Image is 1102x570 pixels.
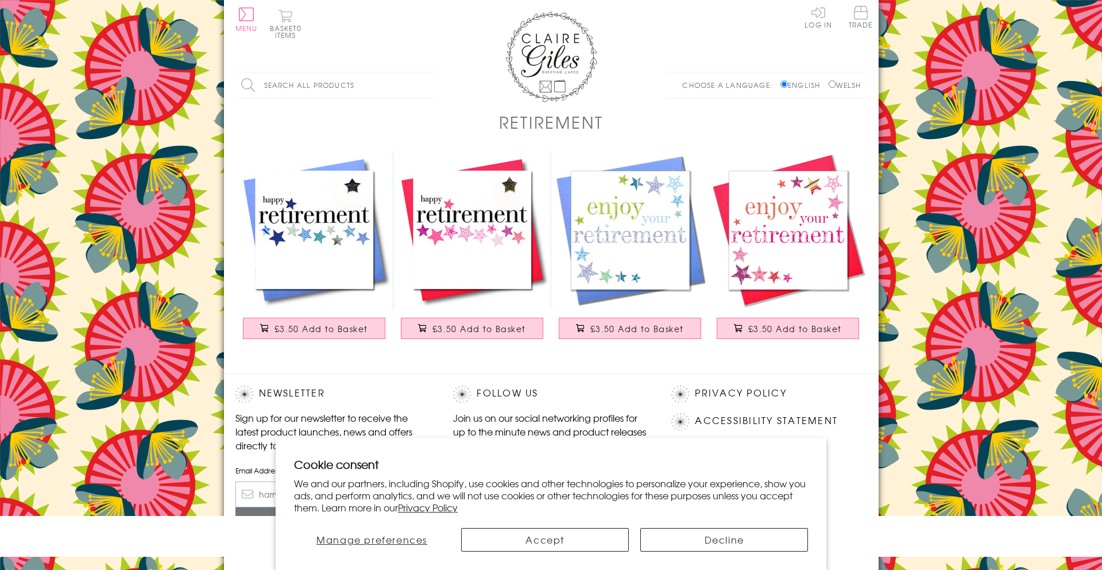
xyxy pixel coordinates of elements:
h2: Follow Us [453,386,648,403]
button: Basket0 items [270,9,301,38]
a: Privacy Policy [398,500,458,514]
input: English [780,80,788,88]
a: Accessibility Statement [695,413,838,429]
a: Privacy Policy [695,386,786,401]
img: Claire Giles Greetings Cards [505,11,597,102]
p: We and our partners, including Shopify, use cookies and other technologies to personalize your ex... [294,477,809,513]
span: £3.50 Add to Basket [590,323,684,334]
img: Good Luck Retirement Card, Blue Stars, Embellished with a padded star [235,151,393,309]
button: Decline [640,528,808,552]
p: Join us on our social networking profiles for up to the minute news and product releases the mome... [453,411,648,452]
a: Congratulations and Good Luck Card, Pink Stars, enjoy your Retirement £3.50 Add to Basket [709,151,867,351]
button: £3.50 Add to Basket [401,318,543,339]
input: Subscribe [235,507,431,533]
input: Search [425,72,436,98]
input: Search all products [235,72,436,98]
input: Welsh [829,80,836,88]
span: £3.50 Add to Basket [748,323,842,334]
a: Congratulations and Good Luck Card, Blue Stars, enjoy your Retirement £3.50 Add to Basket [551,151,709,351]
h2: Newsletter [235,386,431,403]
a: Log In [805,6,832,28]
img: Good Luck Retirement Card, Pink Stars, Embellished with a padded star [393,151,551,309]
span: 0 items [275,23,301,40]
img: Congratulations and Good Luck Card, Pink Stars, enjoy your Retirement [709,151,867,309]
button: £3.50 Add to Basket [559,318,701,339]
p: Choose a language: [682,80,778,90]
span: Manage preferences [316,533,427,546]
img: Congratulations and Good Luck Card, Blue Stars, enjoy your Retirement [551,151,709,309]
span: £3.50 Add to Basket [432,323,526,334]
span: Menu [235,23,258,33]
button: Manage preferences [294,528,450,552]
button: Menu [235,7,258,32]
button: £3.50 Add to Basket [243,318,385,339]
a: Good Luck Retirement Card, Blue Stars, Embellished with a padded star £3.50 Add to Basket [235,151,393,351]
span: Trade [849,6,873,28]
a: Good Luck Retirement Card, Pink Stars, Embellished with a padded star £3.50 Add to Basket [393,151,551,351]
h2: Cookie consent [294,456,809,472]
label: English [780,80,826,90]
label: Email Address [235,465,431,476]
h1: Retirement [499,110,604,134]
button: £3.50 Add to Basket [717,318,859,339]
input: harry@hogwarts.edu [235,482,431,507]
button: Accept [461,528,629,552]
p: Sign up for our newsletter to receive the latest product launches, news and offers directly to yo... [235,411,431,452]
span: £3.50 Add to Basket [274,323,368,334]
label: Welsh [829,80,861,90]
a: Trade [849,6,873,30]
